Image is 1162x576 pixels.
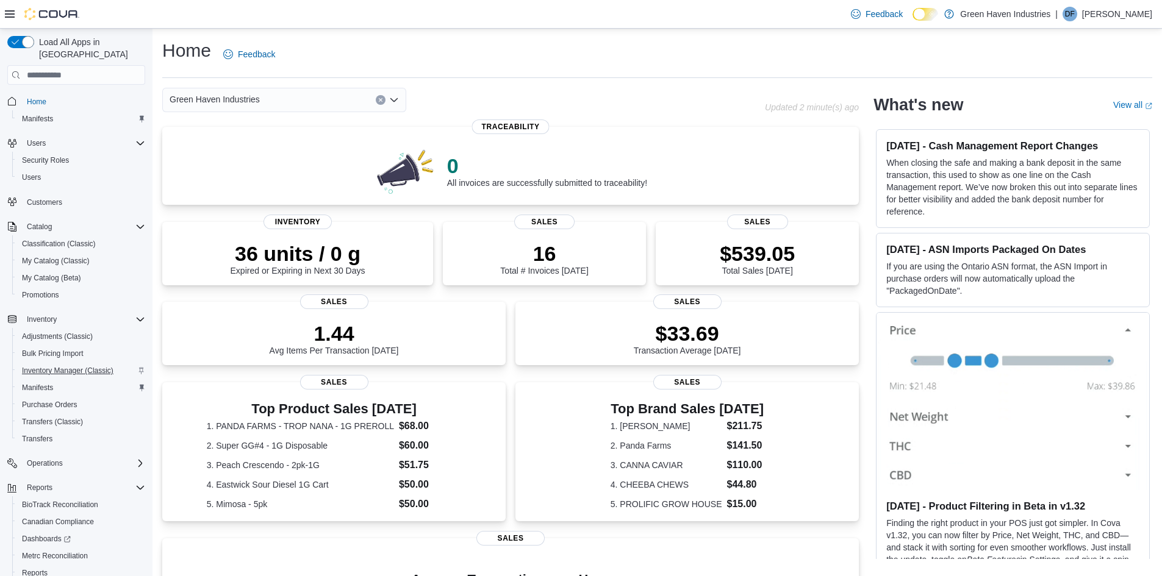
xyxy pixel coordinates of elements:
[374,146,437,195] img: 0
[2,455,150,472] button: Operations
[12,430,150,447] button: Transfers
[22,456,145,471] span: Operations
[399,419,461,433] dd: $68.00
[399,458,461,472] dd: $51.75
[611,459,722,471] dt: 3. CANNA CAVIAR
[22,239,96,249] span: Classification (Classic)
[1082,7,1152,21] p: [PERSON_NAME]
[22,256,90,266] span: My Catalog (Classic)
[17,532,76,546] a: Dashboards
[12,362,150,379] button: Inventory Manager (Classic)
[886,157,1139,218] p: When closing the safe and making a bank deposit in the same transaction, this used to show as one...
[886,140,1139,152] h3: [DATE] - Cash Management Report Changes
[17,254,95,268] a: My Catalog (Classic)
[846,2,908,26] a: Feedback
[22,500,98,510] span: BioTrack Reconciliation
[447,154,647,188] div: All invoices are successfully submitted to traceability!
[1055,7,1058,21] p: |
[1063,7,1077,21] div: Davis Fabbo
[17,236,145,251] span: Classification (Classic)
[17,514,99,529] a: Canadian Compliance
[967,555,1020,564] em: Beta Features
[399,438,461,453] dd: $60.00
[12,530,150,547] a: Dashboards
[207,402,462,416] h3: Top Product Sales [DATE]
[960,7,1050,21] p: Green Haven Industries
[727,497,764,511] dd: $15.00
[17,380,145,395] span: Manifests
[22,349,84,358] span: Bulk Pricing Import
[12,235,150,252] button: Classification (Classic)
[12,513,150,530] button: Canadian Compliance
[22,93,145,108] span: Home
[17,329,98,344] a: Adjustments (Classic)
[12,269,150,286] button: My Catalog (Beta)
[207,420,394,432] dt: 1. PANDA FARMS - TROP NANA - 1G PREROLL
[17,363,118,378] a: Inventory Manager (Classic)
[17,397,145,412] span: Purchase Orders
[2,311,150,328] button: Inventory
[727,438,764,453] dd: $141.50
[17,414,88,429] a: Transfers (Classic)
[27,483,52,492] span: Reports
[720,241,795,266] p: $539.05
[17,112,58,126] a: Manifests
[727,477,764,492] dd: $44.80
[765,102,859,112] p: Updated 2 minute(s) ago
[472,119,550,134] span: Traceability
[300,294,368,309] span: Sales
[913,8,938,21] input: Dark Mode
[22,194,145,210] span: Customers
[12,169,150,186] button: Users
[17,236,101,251] a: Classification (Classic)
[2,218,150,235] button: Catalog
[22,312,62,327] button: Inventory
[207,459,394,471] dt: 3. Peach Crescendo - 2pk-1G
[22,290,59,300] span: Promotions
[22,332,93,341] span: Adjustments (Classic)
[22,417,83,427] span: Transfers (Classic)
[611,498,722,510] dt: 5. PROLIFIC GROW HOUSE
[207,478,394,491] dt: 4. Eastwick Sour Diesel 1G Cart
[653,294,722,309] span: Sales
[611,420,722,432] dt: 1. [PERSON_NAME]
[17,497,103,512] a: BioTrack Reconciliation
[17,288,64,302] a: Promotions
[17,329,145,344] span: Adjustments (Classic)
[22,434,52,444] span: Transfers
[611,478,722,491] dt: 4. CHEEBA CHEWS
[2,92,150,110] button: Home
[22,114,53,124] span: Manifests
[886,500,1139,512] h3: [DATE] - Product Filtering in Beta in v1.32
[27,458,63,468] span: Operations
[12,110,150,127] button: Manifests
[399,497,461,511] dd: $50.00
[22,456,68,471] button: Operations
[24,8,79,20] img: Cova
[886,243,1139,255] h3: [DATE] - ASN Imports Packaged On Dates
[12,547,150,564] button: Metrc Reconciliation
[12,328,150,345] button: Adjustments (Classic)
[27,97,46,107] span: Home
[389,95,399,105] button: Open list of options
[17,414,145,429] span: Transfers (Classic)
[500,241,588,276] div: Total # Invoices [DATE]
[27,315,57,324] span: Inventory
[17,432,57,446] a: Transfers
[22,195,67,210] a: Customers
[22,219,145,234] span: Catalog
[12,413,150,430] button: Transfers (Classic)
[22,312,145,327] span: Inventory
[399,477,461,492] dd: $50.00
[22,172,41,182] span: Users
[1145,102,1152,110] svg: External link
[207,498,394,510] dt: 5. Mimosa - 5pk
[611,402,764,416] h3: Top Brand Sales [DATE]
[270,321,399,346] p: 1.44
[17,153,145,168] span: Security Roles
[2,193,150,211] button: Customers
[17,271,86,285] a: My Catalog (Beta)
[12,396,150,413] button: Purchase Orders
[17,346,145,361] span: Bulk Pricing Import
[17,497,145,512] span: BioTrack Reconciliation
